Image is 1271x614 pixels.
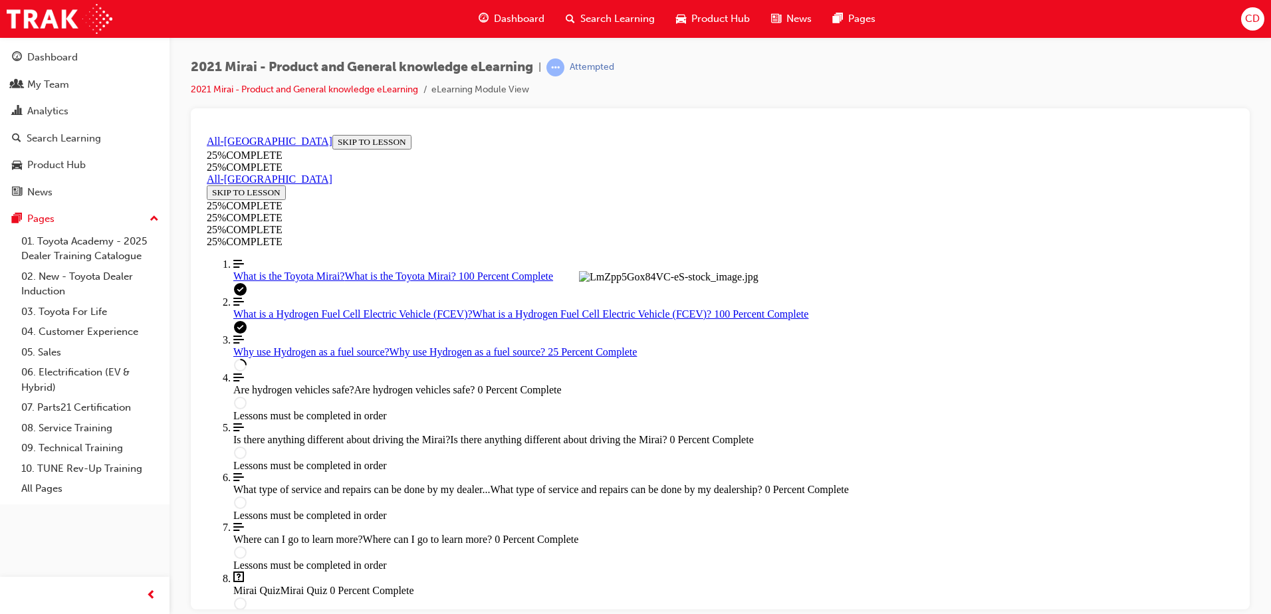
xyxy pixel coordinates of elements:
[546,58,564,76] span: learningRecordVerb_ATTEMPT-icon
[27,131,101,146] div: Search Learning
[771,11,781,27] span: news-icon
[12,159,22,171] span: car-icon
[12,133,21,145] span: search-icon
[5,99,164,124] a: Analytics
[150,211,159,228] span: up-icon
[27,211,55,227] div: Pages
[580,11,655,27] span: Search Learning
[5,45,164,70] a: Dashboard
[16,266,164,302] a: 02. New - Toyota Dealer Induction
[146,587,156,604] span: prev-icon
[16,478,164,499] a: All Pages
[12,213,22,225] span: pages-icon
[566,11,575,27] span: search-icon
[27,50,78,65] div: Dashboard
[16,438,164,459] a: 09. Technical Training
[12,187,22,199] span: news-icon
[494,11,544,27] span: Dashboard
[191,84,418,95] a: 2021 Mirai - Product and General knowledge eLearning
[5,126,164,151] a: Search Learning
[12,79,22,91] span: people-icon
[665,5,760,33] a: car-iconProduct Hub
[570,61,614,74] div: Attempted
[468,5,555,33] a: guage-iconDashboard
[27,77,69,92] div: My Team
[16,418,164,439] a: 08. Service Training
[16,397,164,418] a: 07. Parts21 Certification
[760,5,822,33] a: news-iconNews
[16,302,164,322] a: 03. Toyota For Life
[27,185,53,200] div: News
[7,4,112,34] img: Trak
[16,342,164,363] a: 05. Sales
[5,43,164,207] button: DashboardMy TeamAnalyticsSearch LearningProduct HubNews
[822,5,886,33] a: pages-iconPages
[555,5,665,33] a: search-iconSearch Learning
[676,11,686,27] span: car-icon
[16,322,164,342] a: 04. Customer Experience
[479,11,489,27] span: guage-icon
[16,362,164,397] a: 06. Electrification (EV & Hybrid)
[191,60,533,75] span: 2021 Mirai - Product and General knowledge eLearning
[431,82,529,98] li: eLearning Module View
[5,72,164,97] a: My Team
[5,180,164,205] a: News
[691,11,750,27] span: Product Hub
[27,104,68,119] div: Analytics
[5,153,164,177] a: Product Hub
[833,11,843,27] span: pages-icon
[12,52,22,64] span: guage-icon
[5,207,164,231] button: Pages
[848,11,875,27] span: Pages
[1241,7,1264,31] button: CD
[786,11,812,27] span: News
[12,106,22,118] span: chart-icon
[16,459,164,479] a: 10. TUNE Rev-Up Training
[1245,11,1260,27] span: CD
[538,60,541,75] span: |
[27,157,86,173] div: Product Hub
[16,231,164,266] a: 01. Toyota Academy - 2025 Dealer Training Catalogue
